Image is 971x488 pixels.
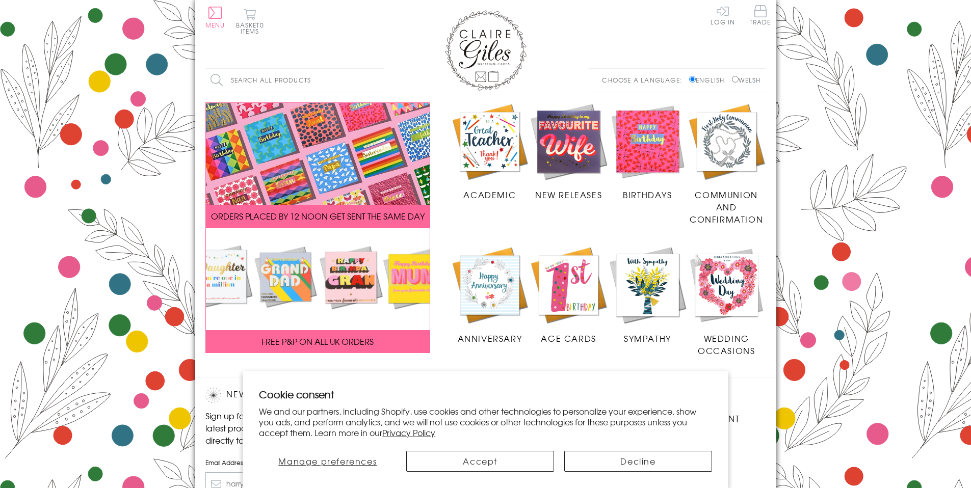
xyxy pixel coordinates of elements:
span: Manage preferences [278,455,377,467]
a: Birthdays [608,102,687,201]
h2: Newsletter [205,388,379,403]
input: Search all products [205,69,384,92]
span: FREE P&P ON ALL UK ORDERS [261,335,374,347]
span: Anniversary [458,332,522,344]
span: Academic [463,188,516,201]
p: We and our partners, including Shopify, use cookies and other technologies to personalize your ex... [259,406,712,438]
input: English [689,76,696,83]
a: Anniversary [451,246,530,344]
a: Trade [750,5,771,27]
a: Academic [451,102,530,201]
span: New Releases [535,188,602,201]
span: Age Cards [541,332,596,344]
button: Basket0 items [236,8,264,34]
label: English [689,75,729,85]
span: Sympathy [624,332,671,344]
span: Communion and Confirmation [690,188,763,225]
a: New Releases [529,102,608,201]
span: ORDERS PLACED BY 12 NOON GET SENT THE SAME DAY [211,210,425,222]
img: Claire Giles Greetings Cards [445,10,527,91]
a: Communion and Confirmation [687,102,766,226]
input: Welsh [732,76,739,83]
h2: Cookie consent [259,387,712,401]
a: Age Cards [529,246,608,344]
button: Menu [205,7,225,28]
button: Accept [406,451,554,472]
span: Menu [205,20,225,30]
span: Wedding Occasions [698,332,755,357]
input: Search [374,69,384,92]
button: Decline [564,451,712,472]
button: Manage preferences [259,451,396,472]
label: Welsh [732,75,761,85]
a: Sympathy [608,246,687,344]
label: Email Address [205,458,379,467]
p: Choose a language: [602,75,687,85]
p: Sign up for our newsletter to receive the latest product launches, news and offers directly to yo... [205,410,379,446]
a: Privacy Policy [382,426,435,439]
span: 0 items [241,20,264,36]
a: Log In [711,5,735,25]
span: Birthdays [623,188,672,201]
span: Trade [750,5,771,25]
a: Wedding Occasions [687,246,766,357]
